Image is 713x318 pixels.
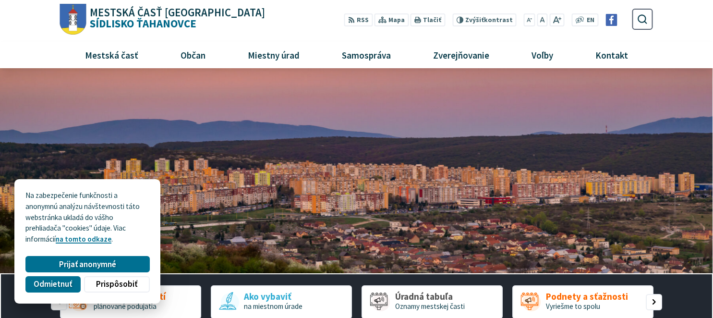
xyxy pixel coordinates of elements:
p: Na zabezpečenie funkčnosti a anonymnú analýzu návštevnosti táto webstránka ukladá do vášho prehli... [25,190,149,245]
a: Občan [163,42,223,68]
a: Zverejňovanie [416,42,507,68]
button: Odmietnuť [25,276,80,293]
a: Kontakt [578,42,646,68]
button: Prijať anonymné [25,256,149,272]
span: RSS [357,15,369,25]
span: Zverejňovanie [429,42,493,68]
a: RSS [344,13,373,26]
img: Prejsť na domovskú stránku [60,4,86,35]
span: Mapa [388,15,405,25]
a: EN [584,15,597,25]
span: Vyriešme to spolu [546,302,600,311]
span: Ako vybaviť [244,292,302,302]
span: plánované podujatia [94,302,157,311]
span: EN [587,15,594,25]
a: na tomto odkaze [56,234,111,244]
img: Prejsť na Facebook stránku [605,14,617,26]
h1: Sídlisko Ťahanovce [86,7,266,29]
a: Miestny úrad [230,42,317,68]
span: Samospráva [338,42,394,68]
button: Prispôsobiť [84,276,149,293]
span: Občan [177,42,209,68]
span: Prijať anonymné [59,259,116,269]
div: Nasledujúci slajd [646,294,662,310]
span: na miestnom úrade [244,302,302,311]
a: Mapa [375,13,409,26]
span: Odmietnuť [34,279,72,289]
a: Samospráva [325,42,409,68]
button: Nastaviť pôvodnú veľkosť písma [537,13,547,26]
button: Zväčšiť veľkosť písma [549,13,564,26]
span: Miestny úrad [244,42,303,68]
span: Voľby [528,42,557,68]
span: Tlačiť [423,16,441,24]
a: Logo Sídlisko Ťahanovce, prejsť na domovskú stránku. [60,4,265,35]
span: Mestská časť [81,42,142,68]
span: kontrast [465,16,513,24]
button: Zvýšiťkontrast [452,13,516,26]
button: Tlačiť [411,13,445,26]
span: Prispôsobiť [96,279,137,289]
a: Voľby [514,42,571,68]
span: Zvýšiť [465,16,484,24]
button: Zmenšiť veľkosť písma [524,13,535,26]
span: Mestská časť [GEOGRAPHIC_DATA] [90,7,265,18]
span: Oznamy mestskej časti [395,302,465,311]
span: Kontakt [592,42,632,68]
span: Úradná tabuľa [395,292,465,302]
span: Podnety a sťažnosti [546,292,628,302]
a: Mestská časť [67,42,156,68]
